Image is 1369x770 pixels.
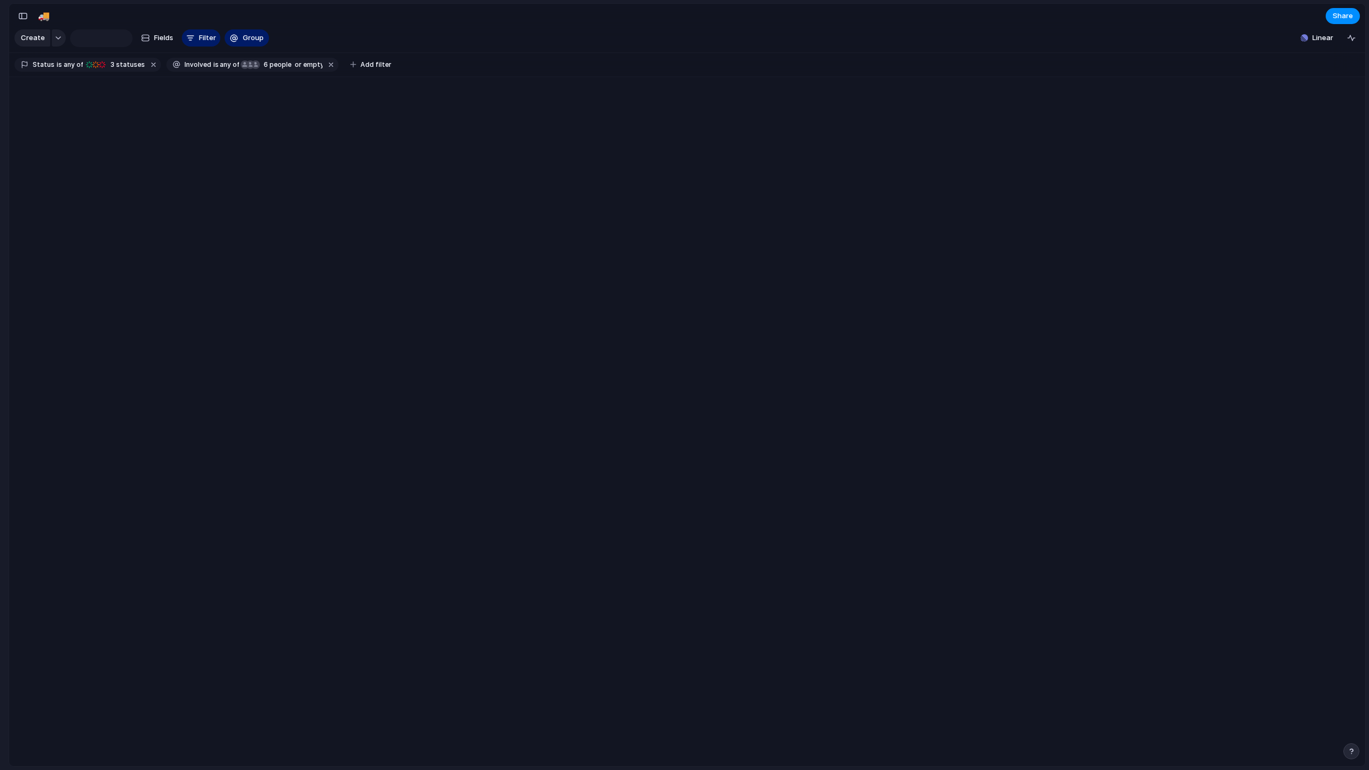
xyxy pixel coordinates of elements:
button: Group [225,29,269,47]
span: or empty [293,60,322,70]
button: 3 statuses [84,59,147,71]
span: Fields [154,33,173,43]
span: people [260,60,291,70]
button: Linear [1296,30,1337,46]
span: is [57,60,62,70]
span: Filter [199,33,216,43]
span: any of [62,60,83,70]
span: Status [33,60,55,70]
span: Linear [1312,33,1333,43]
span: Add filter [360,60,391,70]
button: 6 peopleor empty [240,59,325,71]
button: Add filter [344,57,398,72]
button: isany of [211,59,242,71]
button: Fields [137,29,178,47]
div: 🚚 [38,9,50,23]
button: isany of [55,59,85,71]
span: Create [21,33,45,43]
span: 6 [260,60,270,68]
span: is [213,60,219,70]
button: 🚚 [35,7,52,25]
button: Share [1326,8,1360,24]
span: any of [219,60,240,70]
span: statuses [107,60,145,70]
span: Group [243,33,264,43]
span: 3 [107,60,116,68]
span: Share [1333,11,1353,21]
span: Involved [184,60,211,70]
button: Create [14,29,50,47]
button: Filter [182,29,220,47]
